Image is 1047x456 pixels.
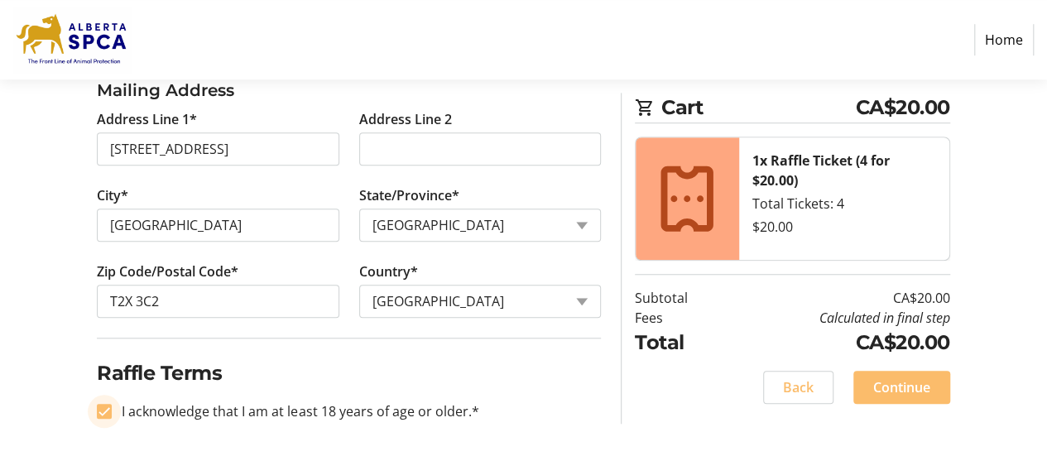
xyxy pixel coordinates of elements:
[783,377,814,397] span: Back
[635,328,726,358] td: Total
[726,328,950,358] td: CA$20.00
[97,78,601,103] h3: Mailing Address
[635,308,726,328] td: Fees
[359,109,452,129] label: Address Line 2
[752,194,936,214] div: Total Tickets: 4
[97,132,339,166] input: Address
[726,308,950,328] td: Calculated in final step
[97,262,238,281] label: Zip Code/Postal Code*
[974,24,1034,55] a: Home
[853,371,950,404] button: Continue
[661,93,856,122] span: Cart
[97,358,601,388] h2: Raffle Terms
[13,7,131,73] img: Alberta SPCA's Logo
[873,377,930,397] span: Continue
[97,285,339,318] input: Zip or Postal Code
[635,288,726,308] td: Subtotal
[97,109,197,129] label: Address Line 1*
[97,209,339,242] input: City
[752,151,890,190] strong: 1x Raffle Ticket (4 for $20.00)
[359,185,459,205] label: State/Province*
[763,371,833,404] button: Back
[97,185,128,205] label: City*
[112,401,478,421] label: I acknowledge that I am at least 18 years of age or older.*
[752,217,936,237] div: $20.00
[726,288,950,308] td: CA$20.00
[359,262,418,281] label: Country*
[856,93,950,122] span: CA$20.00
